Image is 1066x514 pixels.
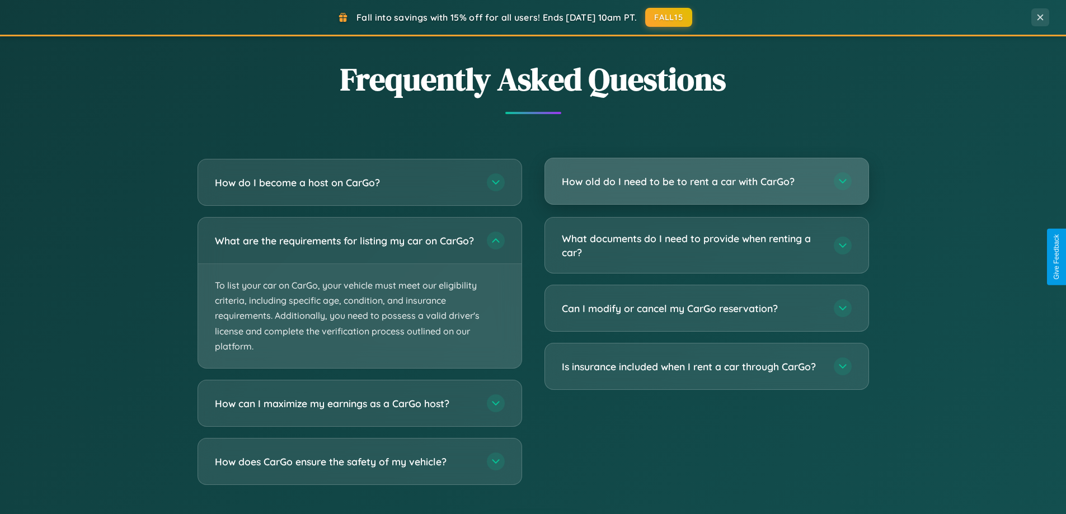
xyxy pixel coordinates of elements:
[215,234,476,248] h3: What are the requirements for listing my car on CarGo?
[198,58,869,101] h2: Frequently Asked Questions
[645,8,692,27] button: FALL15
[215,397,476,411] h3: How can I maximize my earnings as a CarGo host?
[215,176,476,190] h3: How do I become a host on CarGo?
[356,12,637,23] span: Fall into savings with 15% off for all users! Ends [DATE] 10am PT.
[215,455,476,469] h3: How does CarGo ensure the safety of my vehicle?
[562,360,823,374] h3: Is insurance included when I rent a car through CarGo?
[562,301,823,315] h3: Can I modify or cancel my CarGo reservation?
[562,232,823,259] h3: What documents do I need to provide when renting a car?
[1053,234,1060,280] div: Give Feedback
[198,264,522,368] p: To list your car on CarGo, your vehicle must meet our eligibility criteria, including specific ag...
[562,175,823,188] h3: How old do I need to be to rent a car with CarGo?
